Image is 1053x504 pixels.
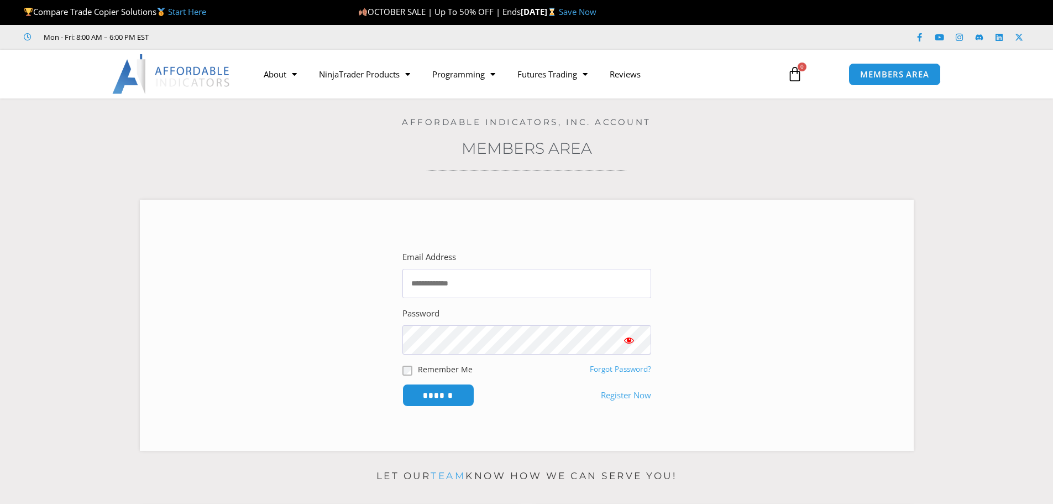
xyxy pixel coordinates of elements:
img: LogoAI | Affordable Indicators – NinjaTrader [112,54,231,94]
label: Password [402,306,439,321]
nav: Menu [253,61,774,87]
a: Programming [421,61,506,87]
a: Forgot Password? [590,364,651,374]
iframe: Customer reviews powered by Trustpilot [164,32,330,43]
a: NinjaTrader Products [308,61,421,87]
a: About [253,61,308,87]
label: Remember Me [418,363,473,375]
a: Register Now [601,388,651,403]
span: MEMBERS AREA [860,70,929,79]
a: Members Area [462,139,592,158]
a: Futures Trading [506,61,599,87]
img: 🍂 [359,8,367,16]
a: Save Now [559,6,596,17]
a: MEMBERS AREA [848,63,941,86]
a: Affordable Indicators, Inc. Account [402,117,651,127]
strong: [DATE] [521,6,559,17]
a: team [431,470,465,481]
p: Let our know how we can serve you! [140,467,914,485]
button: Show password [607,325,651,355]
a: Start Here [168,6,206,17]
img: 🏆 [24,8,33,16]
a: 0 [771,58,819,90]
span: OCTOBER SALE | Up To 50% OFF | Ends [358,6,521,17]
label: Email Address [402,250,456,265]
span: 0 [798,63,806,71]
span: Mon - Fri: 8:00 AM – 6:00 PM EST [41,30,149,44]
img: 🥇 [157,8,165,16]
img: ⌛ [548,8,556,16]
a: Reviews [599,61,652,87]
span: Compare Trade Copier Solutions [24,6,206,17]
